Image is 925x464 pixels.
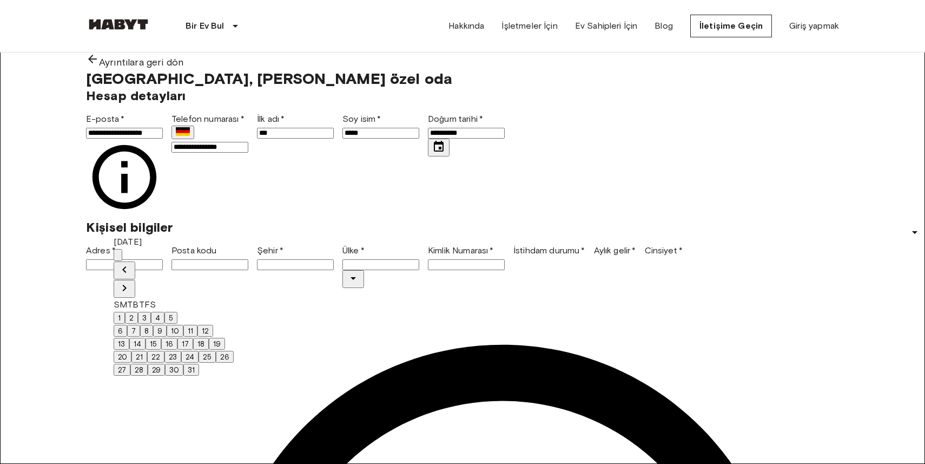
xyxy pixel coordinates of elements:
[342,270,364,288] button: Açık
[690,15,772,37] a: İletişime Geçin
[169,365,179,374] font: 30
[86,113,163,139] div: E-posta
[513,245,579,256] font: İstihdam durumu
[186,352,194,361] font: 24
[150,339,157,348] font: 15
[114,299,120,310] span: Pazar
[448,21,484,31] font: Hakkında
[257,244,334,270] div: Şehir
[139,299,144,310] font: T
[169,313,173,322] font: 5
[428,244,505,270] div: Kimlik Numarası
[86,19,151,30] img: Habyt
[131,326,136,335] font: 7
[428,114,478,124] font: Doğum tarihi
[157,326,162,335] font: 9
[176,127,190,136] img: Germany
[501,19,557,32] a: İşletmeler İçin
[428,139,450,156] button: Choose date, selected date is Jul 16, 1919
[645,245,677,256] font: Cinsiyet
[575,19,638,32] a: Ev Sahipleri İçin
[114,299,120,310] font: S
[655,19,673,32] a: Blog
[171,326,179,335] font: 10
[139,299,144,310] span: Perşembe
[86,114,119,124] font: E-posta
[127,299,133,310] span: Salı
[86,244,163,270] div: Adres
[257,114,279,124] font: İlk adı
[155,313,160,322] font: 4
[118,313,121,322] font: 1
[118,326,123,335] font: 6
[220,352,229,361] font: 26
[86,53,839,69] a: Ayrıntılara geri dön
[144,299,150,310] span: Cuma
[120,299,127,310] span: Pazartesi
[594,245,631,256] font: Aylık gelir
[118,339,125,348] font: 13
[114,249,122,261] button: takvim görünümü açık, yıl görünümüne geç
[203,352,212,361] font: 25
[127,299,133,310] font: T
[699,21,763,31] font: İletişime Geçin
[789,21,839,31] font: Giriş yapmak
[135,365,143,374] font: 28
[150,299,156,310] font: S
[202,326,209,335] font: 12
[144,299,150,310] font: F
[99,56,183,68] font: Ayrıntılara geri dön
[257,113,334,139] div: İlk adı
[144,326,149,335] font: 8
[166,339,173,348] font: 16
[118,352,127,361] font: 20
[150,299,156,310] span: Cumartesi
[213,339,221,348] font: 19
[182,339,189,348] font: 17
[342,113,419,139] div: Soy isim
[501,21,557,31] font: İşletmeler İçin
[428,245,488,256] font: Kimlik Numarası
[142,313,147,322] font: 3
[129,313,134,322] font: 2
[114,280,135,298] button: Gelecek ay
[575,21,638,31] font: Ev Sahipleri İçin
[186,21,224,31] font: Bir Ev Bul
[448,19,484,32] a: Hakkında
[789,19,839,32] a: Giriş yapmak
[171,126,194,139] button: Ülkeyi seçin
[86,139,163,215] svg: E-postanızın doğru olduğundan emin olun; rezervasyon bilgilerinizi oraya göndereceğiz.
[171,114,239,124] font: Telefon numarası
[152,365,161,374] font: 29
[188,326,193,335] font: 11
[114,262,135,279] button: Önceki ay
[342,114,375,124] font: Soy isim
[86,245,110,256] font: Adres
[114,237,142,247] font: [DATE]
[257,245,278,256] font: Şehir
[151,352,160,361] font: 22
[188,365,195,374] font: 31
[169,352,177,361] font: 23
[134,339,141,348] font: 14
[86,88,186,103] font: Hesap detayları
[197,339,204,348] font: 18
[133,299,138,310] font: B
[136,352,143,361] font: 21
[655,21,673,31] font: Blog
[86,69,452,88] font: [GEOGRAPHIC_DATA], [PERSON_NAME] özel oda
[118,365,126,374] font: 27
[120,299,127,310] font: M
[86,219,173,235] font: Kişisel bilgiler
[342,245,359,256] font: Ülke
[133,299,138,310] span: Çarşamba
